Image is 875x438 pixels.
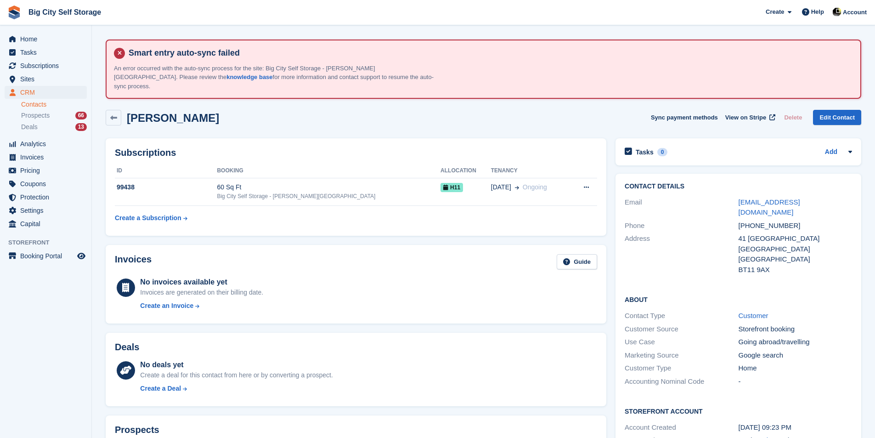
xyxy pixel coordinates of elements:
[625,295,852,304] h2: About
[20,46,75,59] span: Tasks
[140,359,333,370] div: No deals yet
[5,46,87,59] a: menu
[20,59,75,72] span: Subscriptions
[440,183,463,192] span: H11
[115,213,181,223] div: Create a Subscription
[557,254,597,269] a: Guide
[440,164,491,178] th: Allocation
[625,406,852,415] h2: Storefront Account
[5,164,87,177] a: menu
[217,164,440,178] th: Booking
[20,177,75,190] span: Coupons
[125,48,853,58] h4: Smart entry auto-sync failed
[625,197,738,218] div: Email
[21,111,87,120] a: Prospects 66
[5,59,87,72] a: menu
[625,350,738,361] div: Marketing Source
[625,422,738,433] div: Account Created
[140,301,263,311] a: Create an Invoice
[140,301,193,311] div: Create an Invoice
[115,425,159,435] h2: Prospects
[140,277,263,288] div: No invoices available yet
[657,148,668,156] div: 0
[625,221,738,231] div: Phone
[5,250,87,262] a: menu
[523,183,547,191] span: Ongoing
[636,148,654,156] h2: Tasks
[140,288,263,297] div: Invoices are generated on their billing date.
[491,164,570,178] th: Tenancy
[5,86,87,99] a: menu
[115,210,187,227] a: Create a Subscription
[127,112,219,124] h2: [PERSON_NAME]
[20,33,75,46] span: Home
[625,183,852,190] h2: Contact Details
[766,7,784,17] span: Create
[739,324,852,335] div: Storefront booking
[226,74,272,80] a: knowledge base
[115,182,217,192] div: 99438
[739,233,852,244] div: 41 [GEOGRAPHIC_DATA]
[5,73,87,85] a: menu
[75,123,87,131] div: 13
[140,384,333,393] a: Create a Deal
[20,164,75,177] span: Pricing
[5,33,87,46] a: menu
[739,422,852,433] div: [DATE] 09:23 PM
[5,137,87,150] a: menu
[739,337,852,347] div: Going abroad/travelling
[491,182,511,192] span: [DATE]
[625,337,738,347] div: Use Case
[843,8,867,17] span: Account
[20,73,75,85] span: Sites
[739,376,852,387] div: -
[5,191,87,204] a: menu
[5,204,87,217] a: menu
[20,137,75,150] span: Analytics
[20,250,75,262] span: Booking Portal
[20,86,75,99] span: CRM
[8,238,91,247] span: Storefront
[114,64,435,91] p: An error occurred with the auto-sync process for the site: Big City Self Storage - [PERSON_NAME][...
[20,191,75,204] span: Protection
[625,311,738,321] div: Contact Type
[739,254,852,265] div: [GEOGRAPHIC_DATA]
[21,122,87,132] a: Deals 13
[811,7,824,17] span: Help
[21,123,38,131] span: Deals
[20,217,75,230] span: Capital
[625,363,738,374] div: Customer Type
[739,312,768,319] a: Customer
[115,342,139,353] h2: Deals
[25,5,105,20] a: Big City Self Storage
[140,384,181,393] div: Create a Deal
[140,370,333,380] div: Create a deal for this contact from here or by converting a prospect.
[739,265,852,275] div: BT11 9AX
[739,221,852,231] div: [PHONE_NUMBER]
[832,7,841,17] img: Patrick Nevin
[115,148,597,158] h2: Subscriptions
[217,182,440,192] div: 60 Sq Ft
[20,151,75,164] span: Invoices
[625,233,738,275] div: Address
[825,147,837,158] a: Add
[722,110,777,125] a: View on Stripe
[217,192,440,200] div: Big City Self Storage - [PERSON_NAME][GEOGRAPHIC_DATA]
[7,6,21,19] img: stora-icon-8386f47178a22dfd0bd8f6a31ec36ba5ce8667c1dd55bd0f319d3a0aa187defe.svg
[5,177,87,190] a: menu
[5,151,87,164] a: menu
[739,350,852,361] div: Google search
[115,164,217,178] th: ID
[21,111,50,120] span: Prospects
[725,113,766,122] span: View on Stripe
[651,110,718,125] button: Sync payment methods
[5,217,87,230] a: menu
[780,110,806,125] button: Delete
[76,250,87,262] a: Preview store
[75,112,87,119] div: 66
[813,110,861,125] a: Edit Contact
[625,376,738,387] div: Accounting Nominal Code
[625,324,738,335] div: Customer Source
[20,204,75,217] span: Settings
[739,363,852,374] div: Home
